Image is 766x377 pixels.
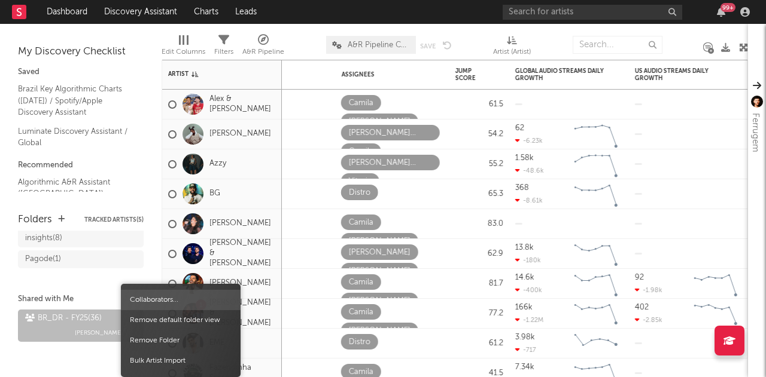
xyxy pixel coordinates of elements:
[349,145,373,159] div: Camila
[209,238,276,269] a: [PERSON_NAME] & [PERSON_NAME]
[209,278,271,289] a: [PERSON_NAME]
[168,71,258,78] div: Artist
[515,154,534,162] div: 1.58k
[420,43,436,50] button: Save
[18,215,144,247] a: [PERSON_NAME] insights(8)
[455,157,503,171] div: 55.2
[635,68,725,82] div: US Audio Streams Daily Growth
[455,277,503,291] div: 81.7
[515,304,533,311] div: 166k
[503,5,682,20] input: Search for artists
[349,335,370,350] div: Distro
[515,363,534,371] div: 7.34k
[455,336,503,351] div: 61.2
[121,351,241,371] span: Bulk Artist Import
[84,217,144,223] button: Tracked Artists(5)
[349,324,411,338] div: [PERSON_NAME]
[515,68,605,82] div: Global Audio Streams Daily Growth
[455,247,503,261] div: 62.9
[569,179,623,209] svg: Chart title
[121,290,241,310] span: Collaborators...
[25,217,110,246] div: [PERSON_NAME] insights ( 8 )
[209,189,220,199] a: BG
[569,119,623,149] svg: Chart title
[214,45,233,59] div: Filters
[349,96,373,111] div: Camila
[515,167,544,174] div: -48.6k
[515,197,543,204] div: -8.61k
[121,310,241,330] span: Remove default folder view
[242,45,284,59] div: A&R Pipeline
[18,213,52,227] div: Folders
[515,346,536,354] div: -717
[635,316,662,324] div: -2.85k
[18,250,144,268] a: Pagode(1)
[209,94,276,115] a: Alex & [PERSON_NAME]
[443,39,452,50] button: Undo the changes to the current view.
[635,274,644,281] div: 92
[18,65,144,79] div: Saved
[493,30,531,65] div: Artist (Artist)
[515,286,542,294] div: -400k
[18,82,132,119] a: Brazil Key Algorithmic Charts ([DATE]) / Spotify/Apple Discovery Assistant
[25,311,102,326] div: BR_DR - FY25 ( 36 )
[689,269,743,299] svg: Chart title
[342,71,425,78] div: Assignees
[515,316,543,324] div: -1.22M
[209,219,271,229] a: [PERSON_NAME]
[455,217,503,231] div: 83.0
[349,275,373,290] div: Camila
[689,299,743,329] svg: Chart title
[721,3,735,12] div: 99 +
[18,292,144,306] div: Shared with Me
[349,115,411,129] div: [PERSON_NAME]
[349,234,411,249] div: [PERSON_NAME]
[349,186,370,200] div: Distro
[455,127,503,142] div: 54.2
[569,239,623,269] svg: Chart title
[25,252,61,266] div: Pagode ( 1 )
[748,113,762,152] div: Ferrugem
[515,244,534,252] div: 13.8k
[242,30,284,65] div: A&R Pipeline
[349,305,373,320] div: Camila
[349,156,432,170] div: [PERSON_NAME] [PERSON_NAME]
[569,299,623,329] svg: Chart title
[121,330,241,351] span: Remove Folder
[348,41,410,49] span: A&R Pipeline Collaboration
[349,264,411,278] div: [PERSON_NAME]
[515,274,534,281] div: 14.6k
[349,174,372,189] div: Vitoria
[349,216,373,230] div: Camila
[162,45,205,59] div: Edit Columns
[162,30,205,65] div: Edit Columns
[18,158,144,173] div: Recommended
[635,286,662,294] div: -1.98k
[573,36,662,54] input: Search...
[18,309,144,342] a: BR_DR - FY25(36)[PERSON_NAME]
[717,7,725,17] button: 99+
[515,256,541,264] div: -180k
[515,124,524,132] div: 62
[635,304,649,311] div: 402
[349,126,432,140] div: [PERSON_NAME] [PERSON_NAME]
[455,97,503,112] div: 61.5
[18,176,132,200] a: Algorithmic A&R Assistant ([GEOGRAPHIC_DATA])
[569,269,623,299] svg: Chart title
[493,45,531,59] div: Artist (Artist)
[18,125,132,149] a: Luminate Discovery Assistant / Global
[569,149,623,179] svg: Chart title
[515,137,543,145] div: -6.23k
[209,129,271,139] a: [PERSON_NAME]
[569,329,623,358] svg: Chart title
[455,68,485,82] div: Jump Score
[18,45,144,59] div: My Discovery Checklist
[515,333,535,341] div: 3.98k
[349,246,411,260] div: [PERSON_NAME]
[75,326,123,340] span: [PERSON_NAME]
[349,294,411,308] div: [PERSON_NAME]
[209,159,226,169] a: Azzy
[209,298,276,329] a: [PERSON_NAME] & [PERSON_NAME]
[455,306,503,321] div: 77.2
[455,187,503,201] div: 65.3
